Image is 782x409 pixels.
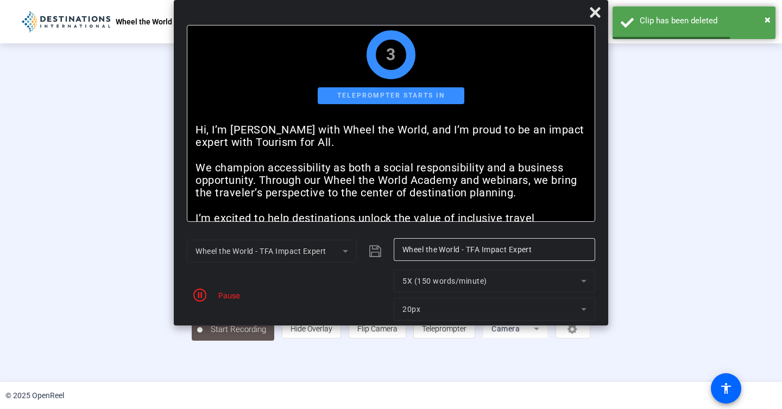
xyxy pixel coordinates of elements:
[720,382,733,395] mat-icon: accessibility
[5,390,64,401] div: © 2025 OpenReel
[213,290,240,301] div: Pause
[357,324,398,333] span: Flip Camera
[203,323,274,336] span: Start Recording
[116,15,241,28] p: Wheel the World - TFA Impact Expert
[422,324,466,333] span: Teleprompter
[195,149,586,212] p: We champion accessibility as both a social responsibility and a business opportunity. Through our...
[195,124,586,149] p: Hi, I’m [PERSON_NAME] with Wheel the World, and I’m proud to be an impact expert with Tourism for...
[402,243,586,256] input: Title
[195,212,586,238] p: I’m excited to help destinations unlock the value of inclusive travel experiences for all.
[291,324,332,333] span: Hide Overlay
[640,15,767,27] div: Clip has been deleted
[22,11,110,33] img: OpenReel logo
[765,13,771,26] span: ×
[765,11,771,28] button: Close
[386,48,396,61] div: 3
[318,87,464,104] div: Teleprompter starts in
